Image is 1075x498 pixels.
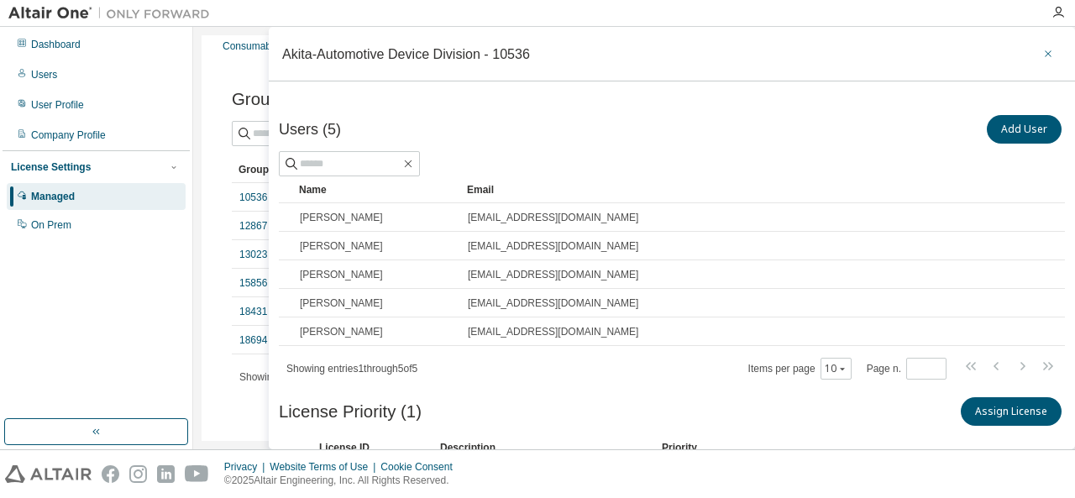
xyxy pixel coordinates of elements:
a: 10536 [239,191,267,204]
div: On Prem [31,218,71,232]
button: 10 [825,362,847,375]
div: Managed [31,190,75,203]
div: Akita-Automotive Device Division - 10536 [282,47,530,60]
button: Assign License [961,397,1062,426]
span: [PERSON_NAME] [300,239,383,253]
span: [EMAIL_ADDRESS][DOMAIN_NAME] [468,325,638,338]
span: [PERSON_NAME] [300,296,383,310]
button: Add User [987,115,1062,144]
a: 18694 [239,333,267,347]
div: Cookie Consent [380,460,462,474]
img: youtube.svg [185,465,209,483]
img: facebook.svg [102,465,119,483]
div: Priority [662,441,697,454]
span: Showing entries 11 through 16 of 16 [239,371,387,383]
a: 13023 [239,248,267,261]
div: Company Profile [31,128,106,142]
div: Dashboard [31,38,81,51]
a: 12867 [239,219,267,233]
span: [PERSON_NAME] [300,325,383,338]
p: © 2025 Altair Engineering, Inc. All Rights Reserved. [224,474,463,488]
span: [EMAIL_ADDRESS][DOMAIN_NAME] [468,296,638,310]
img: linkedin.svg [157,465,175,483]
div: Name [299,176,454,203]
a: 18431 [239,305,267,318]
div: Email [467,176,1015,203]
span: [EMAIL_ADDRESS][DOMAIN_NAME] [468,211,638,224]
span: Users (5) [279,121,341,139]
span: Page n. [867,358,947,380]
img: Altair One [8,5,218,22]
span: Items per page [748,358,852,380]
div: Privacy [224,460,270,474]
span: [PERSON_NAME] [300,211,383,224]
span: [PERSON_NAME] [300,268,383,281]
div: Website Terms of Use [270,460,380,474]
span: Groups (16) [232,90,323,109]
img: instagram.svg [129,465,147,483]
div: Consumables [223,39,284,53]
span: License Priority (1) [279,402,422,422]
div: User Profile [31,98,84,112]
div: License Settings [11,160,91,174]
div: Users [31,68,57,81]
span: [EMAIL_ADDRESS][DOMAIN_NAME] [468,239,638,253]
div: Group ID [239,156,393,183]
span: Showing entries 1 through 5 of 5 [286,363,417,375]
img: altair_logo.svg [5,465,92,483]
span: [EMAIL_ADDRESS][DOMAIN_NAME] [468,268,638,281]
div: License ID [319,441,420,454]
a: 15856 [239,276,267,290]
div: Description [440,441,642,454]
